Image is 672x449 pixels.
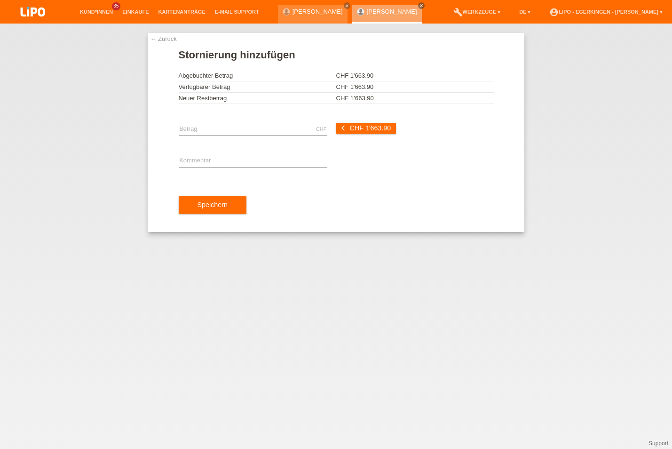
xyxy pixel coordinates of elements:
[179,70,336,81] td: Abgebuchter Betrag
[648,440,668,447] a: Support
[9,19,56,26] a: LIPO pay
[179,93,336,104] td: Neuer Restbetrag
[316,126,327,132] div: CHF
[154,9,210,15] a: Kartenanträge
[345,3,349,8] i: close
[367,8,417,15] a: [PERSON_NAME]
[336,123,396,134] button: arrow_back_ios CHF 1'663.90
[150,35,177,42] a: ← Zurück
[293,8,343,15] a: [PERSON_NAME]
[418,2,425,9] a: close
[449,9,506,15] a: buildWerkzeuge ▾
[453,8,463,17] i: build
[75,9,118,15] a: Kund*innen
[118,9,153,15] a: Einkäufe
[419,3,424,8] i: close
[344,2,350,9] a: close
[198,201,228,208] span: Speichern
[549,8,559,17] i: account_circle
[179,81,336,93] td: Verfügbarer Betrag
[179,196,246,214] button: Speichern
[210,9,264,15] a: E-Mail Support
[341,125,348,131] i: arrow_back_ios
[336,83,374,90] span: CHF 1'663.90
[545,9,667,15] a: account_circleLIPO - Egerkingen - [PERSON_NAME] ▾
[336,72,374,79] span: CHF 1'663.90
[514,9,535,15] a: DE ▾
[112,2,120,10] span: 35
[336,95,374,102] span: CHF 1’663.90
[179,49,494,61] h1: Stornierung hinzufügen
[349,124,391,132] span: CHF 1'663.90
